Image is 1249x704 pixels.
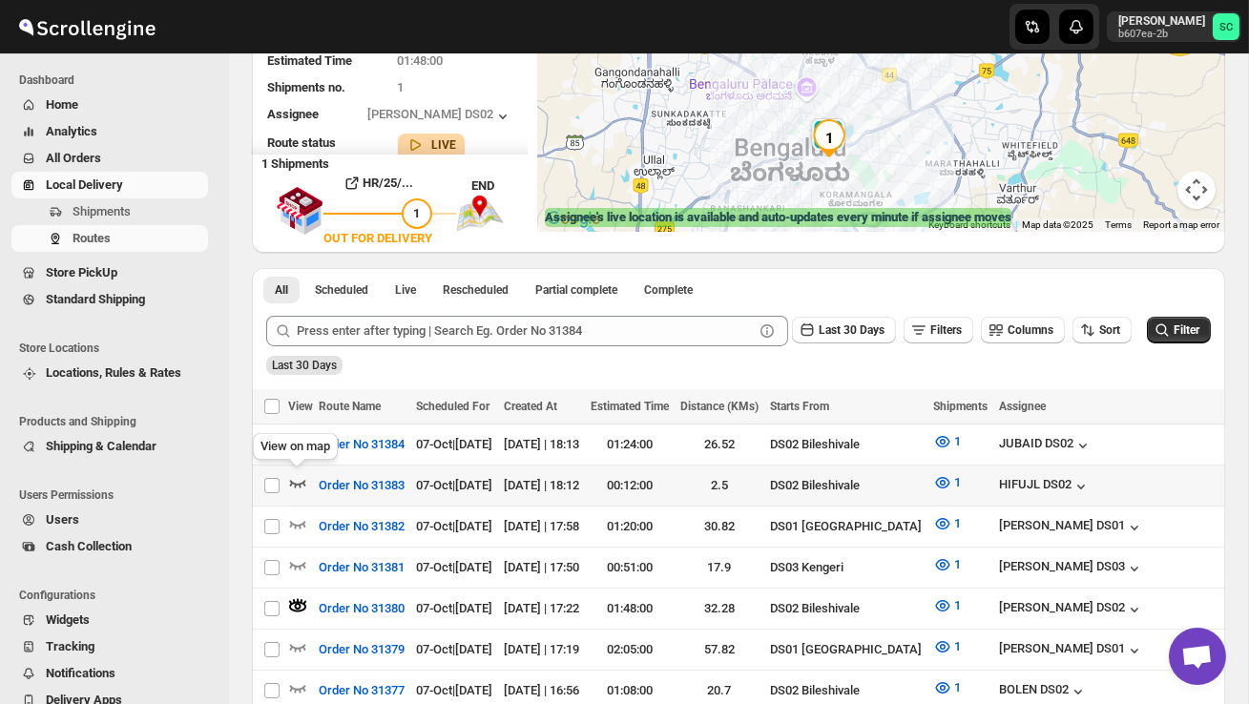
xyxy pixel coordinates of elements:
button: 1 [922,632,972,662]
button: Order No 31383 [307,470,416,501]
span: Scheduled [315,282,368,298]
span: View [288,400,313,413]
span: Users Permissions [19,487,216,503]
span: Users [46,512,79,527]
div: HIFUJL DS02 [999,477,1091,496]
span: 01:48:00 [398,53,444,68]
button: Users [11,507,208,533]
span: Dashboard [19,72,216,88]
span: 07-Oct | [DATE] [416,642,492,656]
button: Notifications [11,660,208,687]
span: Shipments [73,204,131,218]
span: 1 [954,475,961,489]
img: shop.svg [276,174,323,248]
div: [DATE] | 18:12 [504,476,579,495]
span: Notifications [46,666,115,680]
span: Tracking [46,639,94,653]
span: 1 [954,557,961,571]
a: Terms (opens in new tab) [1105,219,1132,230]
button: 1 [922,508,972,539]
div: 57.82 [680,640,759,659]
a: Report a map error [1143,219,1219,230]
span: Analytics [46,124,97,138]
span: Last 30 Days [819,323,885,337]
button: Filter [1147,317,1211,343]
span: Order No 31382 [319,517,405,536]
span: Order No 31381 [319,558,405,577]
button: 1 [922,426,972,457]
span: Shipping & Calendar [46,439,156,453]
button: Map camera controls [1177,171,1216,209]
button: BOLEN DS02 [999,682,1088,701]
span: Rescheduled [443,282,509,298]
span: Widgets [46,612,90,627]
div: [DATE] | 18:13 [504,435,579,454]
span: Complete [644,282,693,298]
span: Partial complete [535,282,617,298]
span: Distance (KMs) [680,400,759,413]
div: 20.7 [680,681,759,700]
p: [PERSON_NAME] [1118,13,1205,29]
div: 01:08:00 [591,681,669,700]
button: Shipping & Calendar [11,433,208,460]
button: 1 [922,673,972,703]
button: HR/25/... [323,168,432,198]
button: Last 30 Days [792,317,896,343]
span: 1 [954,639,961,653]
span: Order No 31377 [319,681,405,700]
span: Starts From [770,400,829,413]
div: JUBAID DS02 [999,436,1093,455]
div: Open chat [1169,628,1226,685]
button: 1 [922,590,972,621]
button: [PERSON_NAME] DS02 [367,107,512,126]
span: Order No 31384 [319,435,405,454]
button: All Orders [11,145,208,172]
a: Open this area in Google Maps (opens a new window) [542,207,605,232]
button: Order No 31379 [307,634,416,665]
button: [PERSON_NAME] DS01 [999,518,1144,537]
span: Route Name [319,400,381,413]
button: [PERSON_NAME] DS01 [999,641,1144,660]
span: Store PickUp [46,265,117,280]
span: 1 [954,680,961,694]
button: Order No 31381 [307,552,416,583]
span: Cash Collection [46,539,132,553]
span: Last 30 Days [272,359,337,372]
div: DS02 Bileshivale [770,476,922,495]
input: Press enter after typing | Search Eg. Order No 31384 [297,316,754,346]
img: Google [542,207,605,232]
span: 1 [954,598,961,612]
button: All routes [263,277,300,303]
button: Widgets [11,607,208,633]
span: Filter [1174,323,1199,337]
button: Shipments [11,198,208,225]
button: Routes [11,225,208,252]
span: Scheduled For [416,400,489,413]
button: Filters [904,317,973,343]
span: 07-Oct | [DATE] [416,560,492,574]
div: DS01 [GEOGRAPHIC_DATA] [770,640,922,659]
span: Estimated Time [267,53,352,68]
img: trip_end.png [456,196,504,232]
div: 26.52 [680,435,759,454]
span: Shipments [933,400,988,413]
div: 17.9 [680,558,759,577]
span: 07-Oct | [DATE] [416,601,492,615]
div: DS02 Bileshivale [770,681,922,700]
button: Columns [981,317,1065,343]
span: Columns [1008,323,1053,337]
div: 30.82 [680,517,759,536]
span: 07-Oct | [DATE] [416,683,492,697]
b: 1 Shipments [252,147,329,171]
button: Home [11,92,208,118]
div: [DATE] | 16:56 [504,681,579,700]
button: Order No 31382 [307,511,416,542]
span: Order No 31380 [319,599,405,618]
div: OUT FOR DELIVERY [323,229,432,248]
div: [PERSON_NAME] DS02 [999,600,1144,619]
span: Route status [267,135,336,150]
button: Order No 31380 [307,593,416,624]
